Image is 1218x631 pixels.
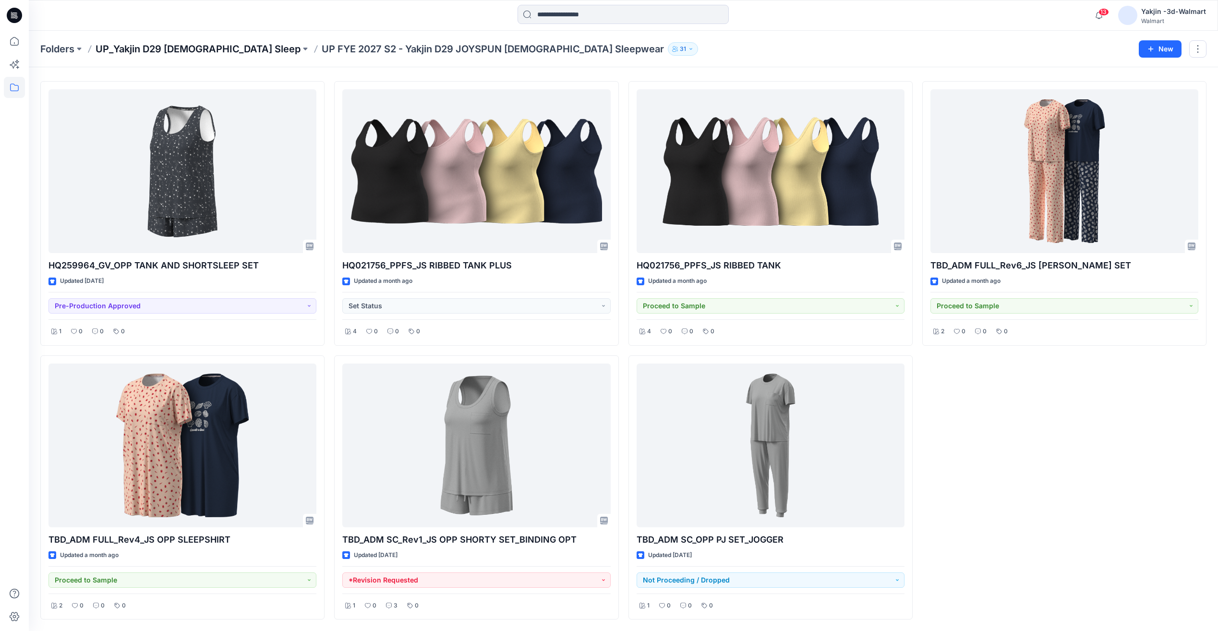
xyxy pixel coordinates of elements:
div: Walmart [1141,17,1206,24]
a: TBD_ADM FULL_Rev6_JS OPP PJ SET [930,89,1198,253]
a: TBD_ADM FULL_Rev4_JS OPP SLEEPSHIRT [48,364,316,527]
p: 0 [395,327,399,337]
p: 0 [689,327,693,337]
a: Folders [40,42,74,56]
p: HQ259964_GV_OPP TANK AND SHORTSLEEP SET [48,259,316,272]
p: 0 [416,327,420,337]
p: 0 [711,327,714,337]
p: 4 [353,327,357,337]
p: 31 [680,44,686,54]
p: 0 [374,327,378,337]
p: Updated a month ago [60,550,119,560]
p: 0 [79,327,83,337]
a: HQ021756_PPFS_JS RIBBED TANK [637,89,904,253]
button: 31 [668,42,698,56]
p: TBD_ADM FULL_Rev4_JS OPP SLEEPSHIRT [48,533,316,546]
p: UP FYE 2027 S2 - Yakjin D29 JOYSPUN [DEMOGRAPHIC_DATA] Sleepwear [322,42,664,56]
p: 0 [415,601,419,611]
p: 0 [1004,327,1008,337]
p: 1 [353,601,355,611]
p: 0 [688,601,692,611]
p: 3 [394,601,398,611]
p: 2 [941,327,944,337]
p: Updated [DATE] [648,550,692,560]
a: UP_Yakjin D29 [DEMOGRAPHIC_DATA] Sleep [96,42,301,56]
a: TBD_ADM SC_OPP PJ SET_JOGGER [637,364,904,527]
a: HQ021756_PPFS_JS RIBBED TANK PLUS [342,89,610,253]
p: 0 [983,327,987,337]
p: 0 [668,327,672,337]
div: Yakjin -3d-Walmart [1141,6,1206,17]
p: HQ021756_PPFS_JS RIBBED TANK PLUS [342,259,610,272]
span: 13 [1098,8,1109,16]
p: TBD_ADM SC_Rev1_JS OPP SHORTY SET_BINDING OPT [342,533,610,546]
p: 0 [101,601,105,611]
p: 0 [122,601,126,611]
p: 2 [59,601,62,611]
p: 0 [100,327,104,337]
p: 0 [962,327,965,337]
p: TBD_ADM FULL_Rev6_JS [PERSON_NAME] SET [930,259,1198,272]
p: 0 [373,601,376,611]
img: avatar [1118,6,1137,25]
p: Updated a month ago [648,276,707,286]
p: HQ021756_PPFS_JS RIBBED TANK [637,259,904,272]
p: 1 [647,601,650,611]
p: 0 [80,601,84,611]
p: 0 [121,327,125,337]
button: New [1139,40,1182,58]
p: 4 [647,327,651,337]
a: HQ259964_GV_OPP TANK AND SHORTSLEEP SET [48,89,316,253]
p: 0 [667,601,671,611]
p: 0 [709,601,713,611]
p: Updated a month ago [942,276,1001,286]
p: TBD_ADM SC_OPP PJ SET_JOGGER [637,533,904,546]
p: 1 [59,327,61,337]
a: TBD_ADM SC_Rev1_JS OPP SHORTY SET_BINDING OPT [342,364,610,527]
p: Updated [DATE] [354,550,398,560]
p: Updated a month ago [354,276,412,286]
p: Updated [DATE] [60,276,104,286]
